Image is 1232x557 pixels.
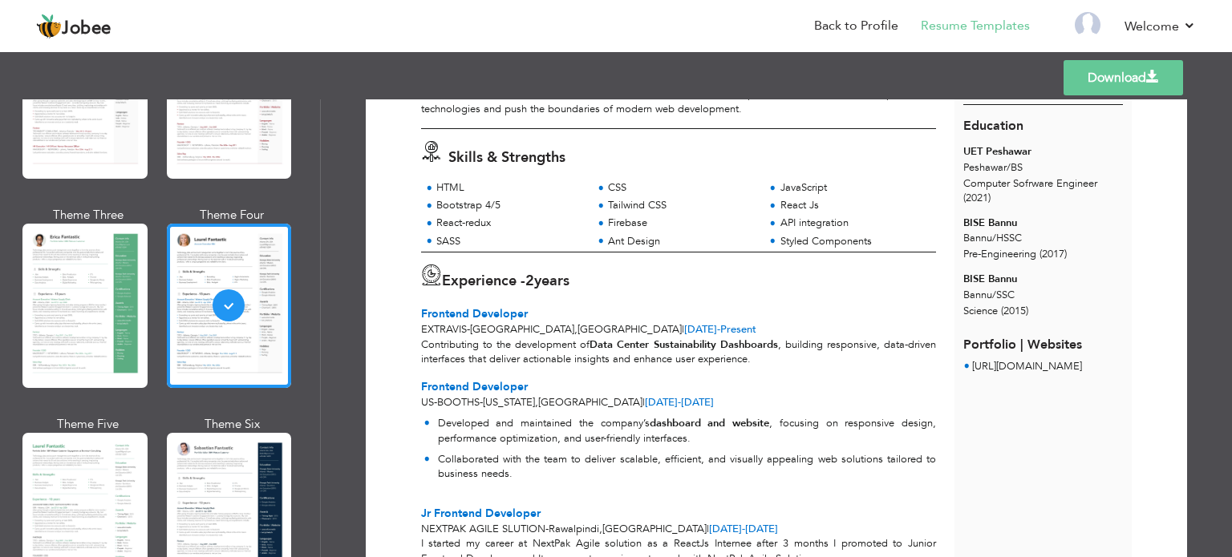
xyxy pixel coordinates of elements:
[963,191,991,205] span: (2021)
[602,522,707,536] span: [GEOGRAPHIC_DATA]
[436,234,583,249] div: SASS
[436,180,583,196] div: HTML
[963,216,1123,231] div: BISE Bannu
[742,522,745,536] span: -
[26,416,151,433] div: Theme Five
[608,216,755,231] div: Firebase
[780,216,927,231] div: API integration
[574,322,577,337] span: ,
[963,272,1123,287] div: BISE Bannu
[448,147,565,168] span: Skills & Strengths
[590,337,777,352] strong: Data Center Sustainability Dashboards
[470,322,574,337] span: [GEOGRAPHIC_DATA]
[608,234,755,249] div: Ant Design
[36,14,111,39] a: Jobee
[963,304,998,318] span: Science
[717,322,720,337] span: -
[525,271,569,292] label: years
[421,322,467,337] span: Extravis
[1125,17,1196,36] a: Welcome
[436,198,583,213] div: Bootstrap 4/5
[438,452,937,482] p: Collaborated with the team to deliver scalable, efficient, and visually appealing web solutions t...
[963,336,1082,353] span: Portfolio | Websites
[921,17,1030,35] a: Resume Templates
[525,271,534,291] span: 2
[645,395,681,410] span: [DATE]
[992,288,996,302] span: /
[963,117,1023,135] span: Education
[467,322,470,337] span: -
[992,231,996,245] span: /
[963,160,1023,175] span: Peshawar BS
[780,180,927,196] div: JavaScript
[545,522,549,536] span: -
[709,522,778,536] span: [DATE]
[1075,12,1100,38] img: Profile Img
[1001,304,1028,318] span: (2015)
[577,322,682,337] span: [GEOGRAPHIC_DATA]
[972,359,1082,373] a: [URL][DOMAIN_NAME]
[483,395,535,410] span: [US_STATE]
[62,20,111,38] span: Jobee
[538,395,642,410] span: [GEOGRAPHIC_DATA]
[645,395,714,410] span: [DATE]
[650,416,770,430] strong: dashboard and website
[170,416,295,433] div: Theme Six
[421,522,545,536] span: NextPak Agile Slution
[1007,160,1011,175] span: /
[963,176,1097,191] span: Computer Sofrware Engineer
[709,522,745,536] span: [DATE]
[608,198,755,213] div: Tailwind CSS
[421,506,541,521] span: Jr Frontend Developer
[438,416,937,446] p: Developed and maintained the company’s , focusing on responsive design, performance optimization,...
[26,207,151,224] div: Theme Three
[412,337,946,367] div: Contributing to the development of , building responsive, data-driven interfaces that deliver act...
[682,322,684,337] span: |
[963,144,1123,159] div: UET Peshawar
[421,379,528,394] span: Frontend Developer
[707,522,709,536] span: |
[780,234,927,249] div: Styled Components
[963,288,1015,302] span: Bannu SSC
[608,180,755,196] div: CSS
[684,322,720,337] span: [DATE]
[780,198,927,213] div: React Js
[814,17,898,35] a: Back to Profile
[535,395,538,410] span: ,
[642,395,645,410] span: |
[1064,60,1183,95] a: Download
[678,395,681,410] span: -
[963,247,1036,261] span: Pre-Engineering
[436,216,583,231] div: React-redux
[599,522,602,536] span: ,
[421,306,528,321] span: Frontend Developer
[442,271,525,291] span: Experience -
[1039,247,1067,261] span: (2017)
[684,322,756,337] span: Present
[549,522,599,536] span: Rawalpindi
[480,395,483,410] span: -
[36,14,62,39] img: jobee.io
[963,231,1022,245] span: Bannu HSSC
[170,207,295,224] div: Theme Four
[421,395,480,410] span: US-BOOTHS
